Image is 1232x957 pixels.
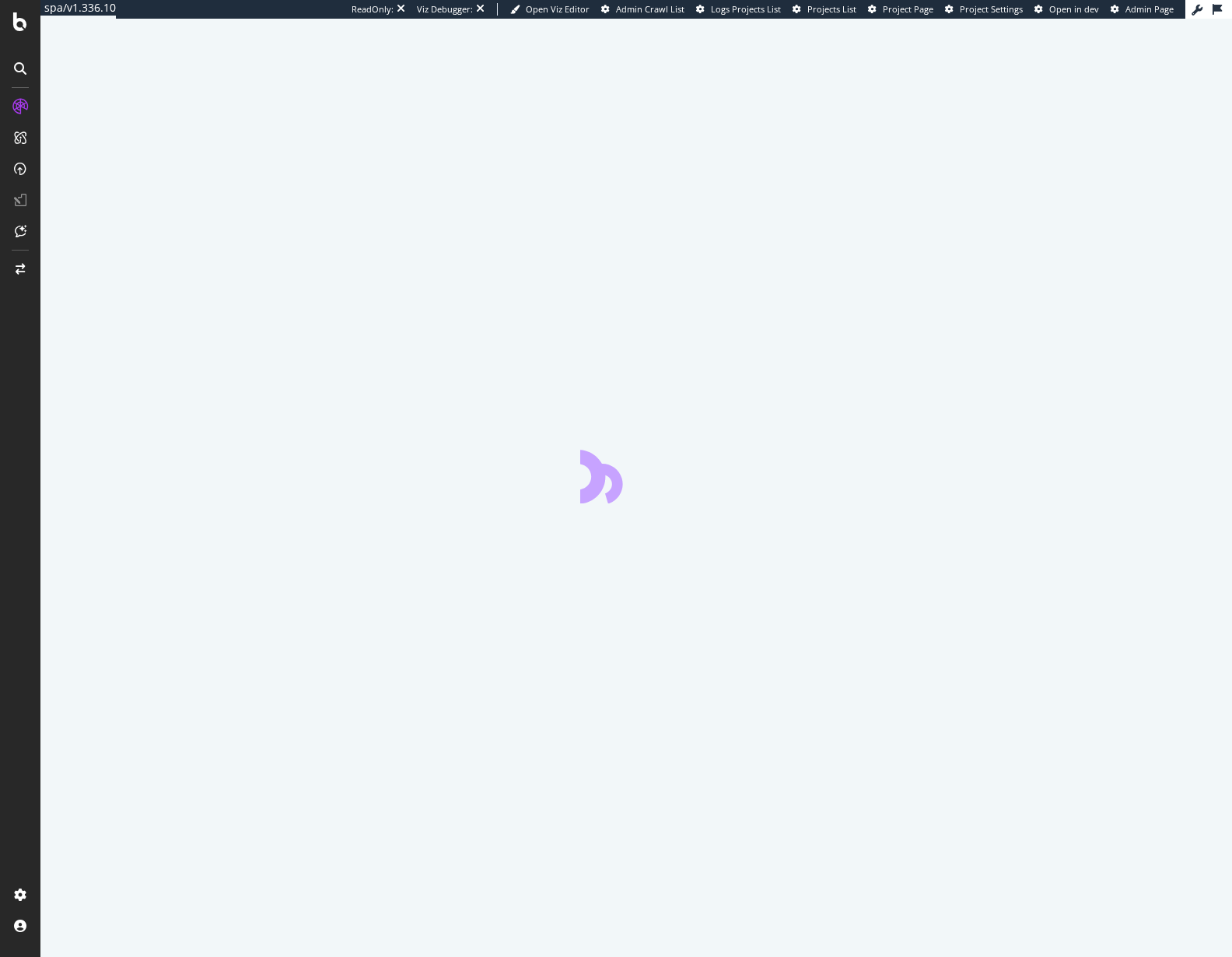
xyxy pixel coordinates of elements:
[883,3,933,15] span: Project Page
[417,3,473,16] div: Viz Debugger:
[868,3,933,16] a: Project Page
[1034,3,1099,16] a: Open in dev
[616,3,684,15] span: Admin Crawl List
[510,3,590,16] a: Open Viz Editor
[711,3,781,15] span: Logs Projects List
[793,3,856,16] a: Projects List
[1049,3,1099,15] span: Open in dev
[601,3,684,16] a: Admin Crawl List
[1125,3,1174,15] span: Admin Page
[352,3,394,16] div: ReadOnly:
[945,3,1023,16] a: Project Settings
[696,3,781,16] a: Logs Projects List
[960,3,1023,15] span: Project Settings
[526,3,590,15] span: Open Viz Editor
[807,3,856,15] span: Projects List
[1111,3,1174,16] a: Admin Page
[580,447,692,503] div: animation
